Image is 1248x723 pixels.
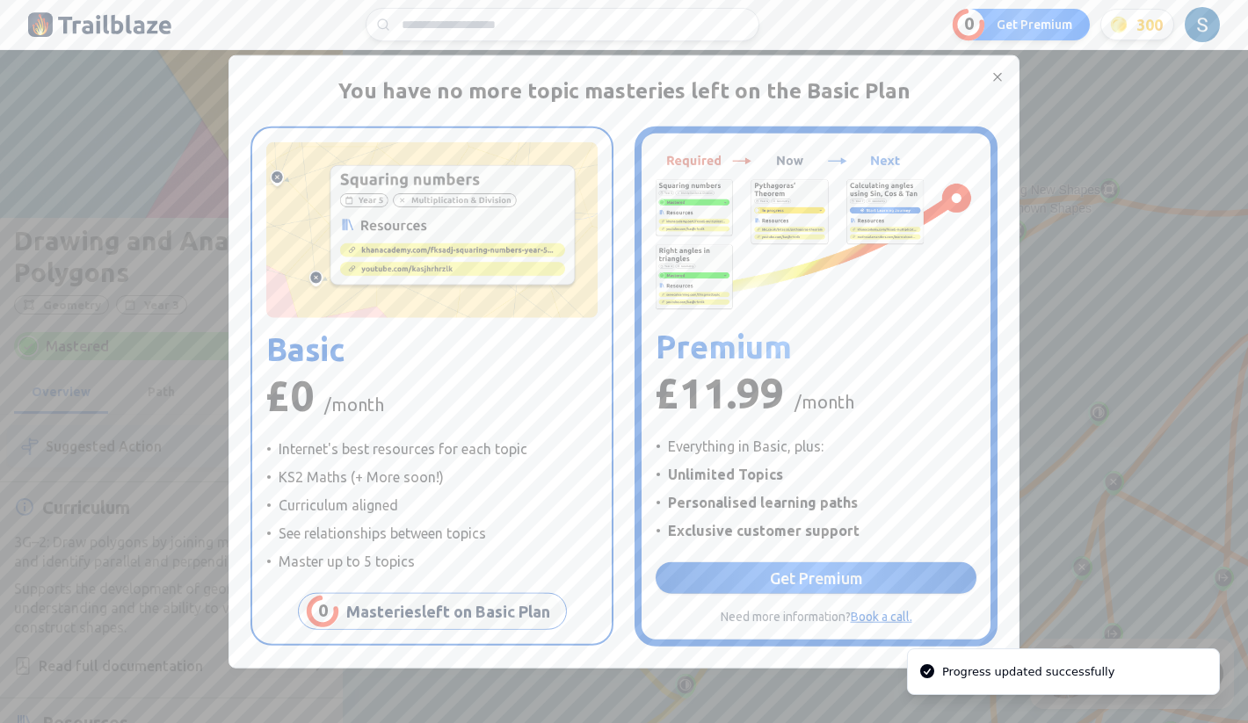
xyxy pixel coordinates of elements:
span: • [266,437,272,459]
span: Personalised learning paths [668,492,858,513]
span: Unlimited Topics [668,464,783,485]
h2: You have no more topic masteries left on the Basic Plan [250,76,998,105]
a: Book a call. [851,610,912,624]
img: Basic plan infographic [266,141,598,317]
span: KS2 Maths (+ More soon!) [279,466,444,487]
span: Internet's best resources for each topic [279,437,527,459]
span: • [656,436,661,457]
h2: Basic [266,331,598,366]
button: Get Premium [656,562,976,594]
span: Masteries left on Basic Plan [346,598,550,623]
span: • [656,492,661,513]
span: • [266,494,272,515]
span: Exclusive customer support [668,520,860,541]
p: £11.99 [656,372,976,415]
span: /month [324,394,384,414]
text: 0 [317,600,328,620]
span: • [266,522,272,543]
span: • [656,520,661,541]
span: Master up to 5 topics [279,550,415,571]
span: Curriculum aligned [279,494,398,515]
span: • [656,464,661,485]
div: Need more information? [656,608,976,625]
span: See relationships between topics [279,522,486,543]
img: Premium plan infographic [656,147,976,315]
h2: Premium [656,329,976,365]
span: • [266,466,272,487]
p: £0 [266,373,598,416]
span: Everything in Basic, plus: [668,436,824,457]
span: • [266,550,272,571]
span: /month [795,392,854,412]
